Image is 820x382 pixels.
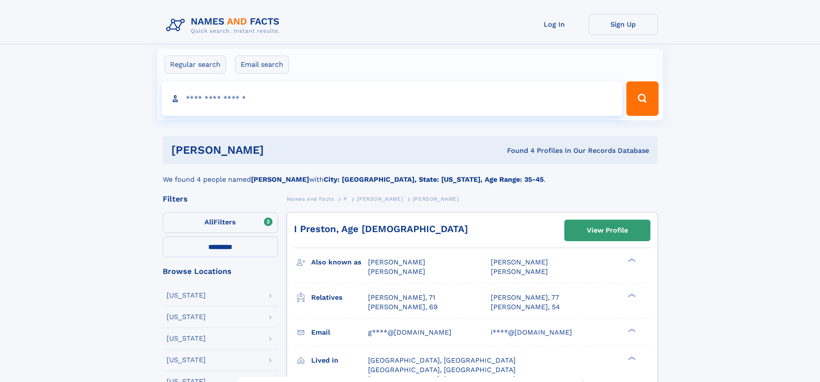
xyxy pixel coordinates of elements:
a: I Preston, Age [DEMOGRAPHIC_DATA] [294,224,468,234]
a: Names and Facts [287,193,334,204]
label: Email search [235,56,289,74]
h3: Also known as [311,255,368,270]
div: We found 4 people named with . [163,164,658,185]
h3: Relatives [311,290,368,305]
div: Filters [163,195,278,203]
a: [PERSON_NAME] [357,193,403,204]
span: [PERSON_NAME] [413,196,459,202]
div: View Profile [587,221,628,240]
div: Browse Locations [163,267,278,275]
a: Log In [520,14,589,35]
div: [US_STATE] [167,335,206,342]
span: [GEOGRAPHIC_DATA], [GEOGRAPHIC_DATA] [368,366,516,374]
a: [PERSON_NAME], 71 [368,293,435,302]
span: [PERSON_NAME] [357,196,403,202]
a: [PERSON_NAME], 77 [491,293,559,302]
b: City: [GEOGRAPHIC_DATA], State: [US_STATE], Age Range: 35-45 [324,175,544,183]
a: Sign Up [589,14,658,35]
h3: Lived in [311,353,368,368]
div: Found 4 Profiles In Our Records Database [385,146,649,155]
div: [US_STATE] [167,314,206,320]
span: [PERSON_NAME] [491,258,548,266]
div: ❯ [626,292,636,298]
h3: Email [311,325,368,340]
a: [PERSON_NAME], 69 [368,302,438,312]
div: ❯ [626,355,636,361]
label: Filters [163,212,278,233]
a: View Profile [565,220,650,241]
b: [PERSON_NAME] [251,175,309,183]
div: ❯ [626,327,636,333]
span: All [204,218,214,226]
span: [PERSON_NAME] [491,267,548,276]
span: [PERSON_NAME] [368,258,425,266]
a: [PERSON_NAME], 54 [491,302,560,312]
div: [US_STATE] [167,292,206,299]
a: P [343,193,347,204]
div: ❯ [626,258,636,263]
h1: [PERSON_NAME] [171,145,386,155]
input: search input [162,81,623,116]
span: [PERSON_NAME] [368,267,425,276]
span: P [343,196,347,202]
label: Regular search [164,56,226,74]
img: Logo Names and Facts [163,14,287,37]
button: Search Button [626,81,658,116]
span: [GEOGRAPHIC_DATA], [GEOGRAPHIC_DATA] [368,356,516,364]
div: [US_STATE] [167,357,206,363]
